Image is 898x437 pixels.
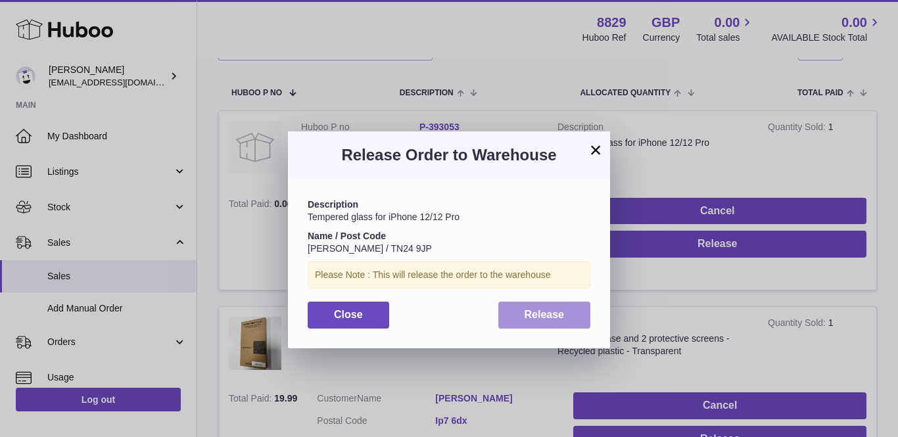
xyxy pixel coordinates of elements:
[308,302,389,329] button: Close
[308,243,432,254] span: [PERSON_NAME] / TN24 9JP
[308,262,590,288] div: Please Note : This will release the order to the warehouse
[498,302,591,329] button: Release
[525,309,565,320] span: Release
[334,309,363,320] span: Close
[308,199,358,210] strong: Description
[308,212,460,222] span: Tempered glass for iPhone 12/12 Pro
[588,142,603,158] button: ×
[308,231,386,241] strong: Name / Post Code
[308,145,590,166] h3: Release Order to Warehouse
